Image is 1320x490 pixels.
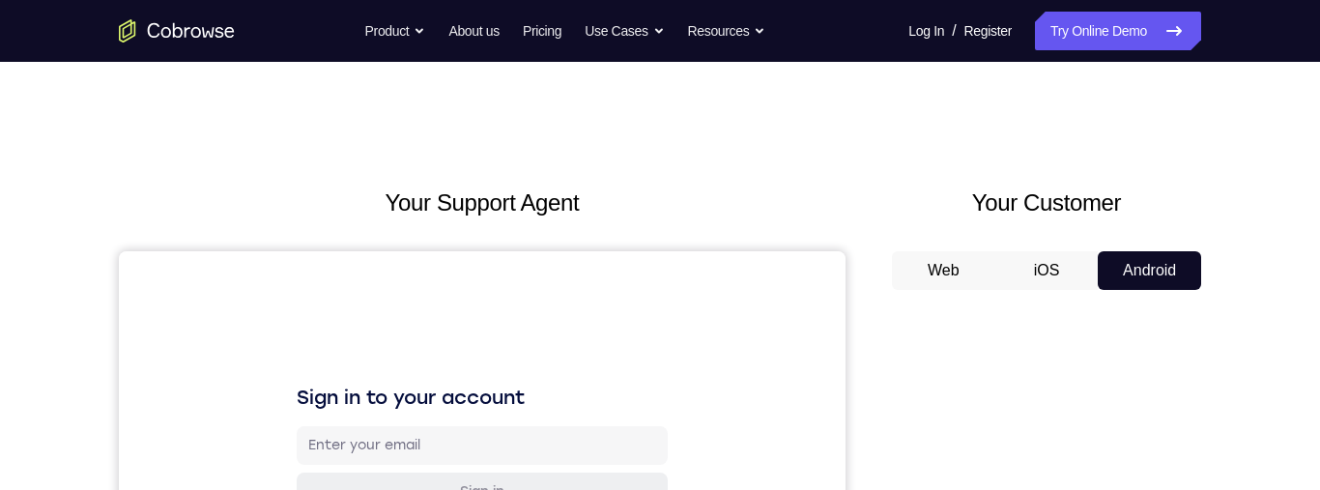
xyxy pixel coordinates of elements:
a: Go to the home page [119,19,235,43]
button: Sign in with GitHub [178,353,549,391]
button: Sign in with Zendesk [178,446,549,484]
p: or [354,276,374,292]
div: Sign in with Google [313,316,445,335]
span: / [952,19,956,43]
div: Sign in with GitHub [314,362,445,382]
a: Log In [908,12,944,50]
h2: Your Customer [892,186,1201,220]
button: Product [365,12,426,50]
a: About us [448,12,499,50]
button: Resources [688,12,766,50]
button: Sign in [178,221,549,260]
button: Sign in with Intercom [178,399,549,438]
a: Pricing [523,12,561,50]
button: Use Cases [585,12,664,50]
a: Try Online Demo [1035,12,1201,50]
div: Sign in with Zendesk [308,455,450,475]
button: Web [892,251,995,290]
button: iOS [995,251,1099,290]
button: Sign in with Google [178,306,549,345]
button: Android [1098,251,1201,290]
input: Enter your email [189,185,537,204]
h2: Your Support Agent [119,186,846,220]
a: Register [964,12,1012,50]
h1: Sign in to your account [178,132,549,159]
div: Sign in with Intercom [306,409,452,428]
